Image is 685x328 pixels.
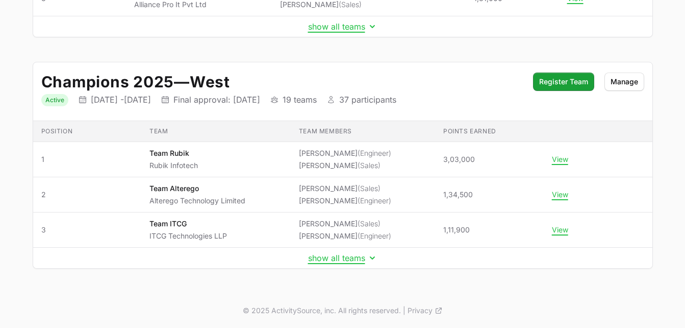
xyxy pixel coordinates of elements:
span: (Sales) [358,161,380,170]
button: View [552,190,568,199]
span: (Sales) [358,219,380,228]
p: Final approval: [DATE] [173,95,260,105]
button: show all teams [308,253,377,263]
span: (Engineer) [358,149,391,157]
span: (Engineer) [358,196,391,205]
li: [PERSON_NAME] [299,148,391,158]
button: Register Team [533,73,594,91]
p: 37 participants [339,95,396,105]
p: ITCG Technologies LLP [149,231,227,241]
h2: Champions 2025 West [41,73,523,91]
span: 1 [41,154,134,165]
span: 3,03,000 [443,154,475,165]
p: Team Rubik [149,148,198,158]
p: Team Alterego [149,183,245,194]
p: © 2025 ActivitySource, inc. All rights reserved. [243,306,401,316]
span: 2 [41,190,134,200]
li: [PERSON_NAME] [299,231,391,241]
li: [PERSON_NAME] [299,219,391,229]
button: View [552,225,568,235]
th: Team [141,121,291,142]
span: 1,11,900 [443,225,470,235]
li: [PERSON_NAME] [299,196,391,206]
p: Alterego Technology Limited [149,196,245,206]
p: 19 teams [283,95,317,105]
a: Privacy [408,306,443,316]
p: Rubik Infotech [149,160,198,171]
div: Initiative details [33,62,653,269]
th: Team members [291,121,435,142]
p: Team ITCG [149,219,227,229]
button: Manage [604,73,644,91]
span: 1,34,500 [443,190,473,200]
th: Points earned [435,121,544,142]
span: | [403,306,405,316]
span: Register Team [539,76,588,88]
li: [PERSON_NAME] [299,183,391,194]
button: show all teams [308,21,377,32]
span: Manage [611,76,638,88]
span: (Engineer) [358,231,391,240]
p: [DATE] - [DATE] [91,95,151,105]
span: (Sales) [358,184,380,193]
th: Position [33,121,142,142]
li: [PERSON_NAME] [299,160,391,171]
span: — [174,73,190,91]
span: 3 [41,225,134,235]
button: View [552,155,568,164]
